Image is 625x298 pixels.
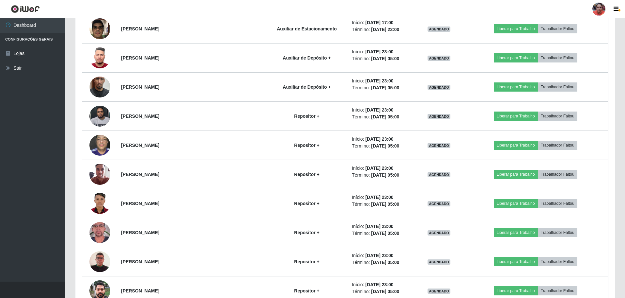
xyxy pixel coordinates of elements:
button: Trabalhador Faltou [538,286,577,295]
time: [DATE] 05:00 [371,231,399,236]
strong: [PERSON_NAME] [121,84,159,90]
li: Término: [352,143,411,149]
strong: [PERSON_NAME] [121,201,159,206]
time: [DATE] 23:00 [365,253,393,258]
span: AGENDADO [428,259,450,265]
time: [DATE] 23:00 [365,136,393,142]
button: Trabalhador Faltou [538,82,577,92]
button: Liberar para Trabalho [494,112,538,121]
strong: Repositor + [294,143,319,148]
li: Início: [352,19,411,26]
span: AGENDADO [428,172,450,177]
button: Trabalhador Faltou [538,24,577,33]
span: AGENDADO [428,230,450,236]
strong: [PERSON_NAME] [121,143,159,148]
time: [DATE] 05:00 [371,143,399,149]
strong: Repositor + [294,172,319,177]
strong: Repositor + [294,201,319,206]
time: [DATE] 23:00 [365,166,393,171]
button: Liberar para Trabalho [494,53,538,62]
li: Término: [352,114,411,120]
img: 1746885131832.jpeg [89,247,110,277]
time: [DATE] 22:00 [371,27,399,32]
li: Término: [352,230,411,237]
strong: [PERSON_NAME] [121,172,159,177]
time: [DATE] 23:00 [365,282,393,287]
li: Início: [352,281,411,288]
li: Início: [352,48,411,55]
img: 1752945787017.jpeg [89,68,110,106]
time: [DATE] 05:00 [371,56,399,61]
button: Liberar para Trabalho [494,286,538,295]
button: Trabalhador Faltou [538,53,577,62]
strong: Auxiliar de Depósito + [283,84,331,90]
li: Término: [352,288,411,295]
button: Trabalhador Faltou [538,141,577,150]
span: AGENDADO [428,289,450,294]
button: Trabalhador Faltou [538,170,577,179]
time: [DATE] 17:00 [365,20,393,25]
button: Liberar para Trabalho [494,199,538,208]
strong: [PERSON_NAME] [121,114,159,119]
strong: Repositor + [294,114,319,119]
img: 1747535956967.jpeg [89,189,110,218]
li: Término: [352,259,411,266]
strong: Repositor + [294,288,319,293]
span: AGENDADO [428,143,450,148]
time: [DATE] 23:00 [365,49,393,54]
img: 1746617717288.jpeg [89,214,110,251]
span: AGENDADO [428,114,450,119]
button: Trabalhador Faltou [538,112,577,121]
strong: Repositor + [294,259,319,264]
li: Término: [352,55,411,62]
time: [DATE] 05:00 [371,114,399,119]
button: Trabalhador Faltou [538,257,577,266]
span: AGENDADO [428,85,450,90]
time: [DATE] 05:00 [371,85,399,90]
img: 1718553093069.jpeg [89,102,110,130]
li: Início: [352,78,411,84]
button: Liberar para Trabalho [494,257,538,266]
button: Liberar para Trabalho [494,24,538,33]
time: [DATE] 23:00 [365,78,393,83]
li: Início: [352,136,411,143]
strong: Auxiliar de Estacionamento [277,26,337,31]
button: Liberar para Trabalho [494,82,538,92]
button: Trabalhador Faltou [538,199,577,208]
time: [DATE] 05:00 [371,202,399,207]
button: Liberar para Trabalho [494,141,538,150]
li: Início: [352,165,411,172]
img: CoreUI Logo [11,5,40,13]
li: Início: [352,107,411,114]
button: Trabalhador Faltou [538,228,577,237]
li: Término: [352,172,411,179]
strong: Repositor + [294,230,319,235]
span: AGENDADO [428,201,450,206]
button: Liberar para Trabalho [494,170,538,179]
img: 1758582978081.jpeg [89,15,110,43]
img: 1756996657392.jpeg [89,44,110,72]
img: 1743595929569.jpeg [89,160,110,188]
li: Início: [352,252,411,259]
strong: [PERSON_NAME] [121,55,159,61]
strong: [PERSON_NAME] [121,230,159,235]
img: 1740615405032.jpeg [89,131,110,159]
time: [DATE] 23:00 [365,107,393,113]
button: Liberar para Trabalho [494,228,538,237]
strong: [PERSON_NAME] [121,259,159,264]
time: [DATE] 23:00 [365,224,393,229]
span: AGENDADO [428,26,450,32]
time: [DATE] 05:00 [371,289,399,294]
li: Término: [352,84,411,91]
strong: [PERSON_NAME] [121,26,159,31]
li: Término: [352,201,411,208]
time: [DATE] 05:00 [371,172,399,178]
time: [DATE] 23:00 [365,195,393,200]
strong: Auxiliar de Depósito + [283,55,331,61]
li: Início: [352,223,411,230]
li: Início: [352,194,411,201]
strong: [PERSON_NAME] [121,288,159,293]
li: Término: [352,26,411,33]
span: AGENDADO [428,56,450,61]
time: [DATE] 05:00 [371,260,399,265]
